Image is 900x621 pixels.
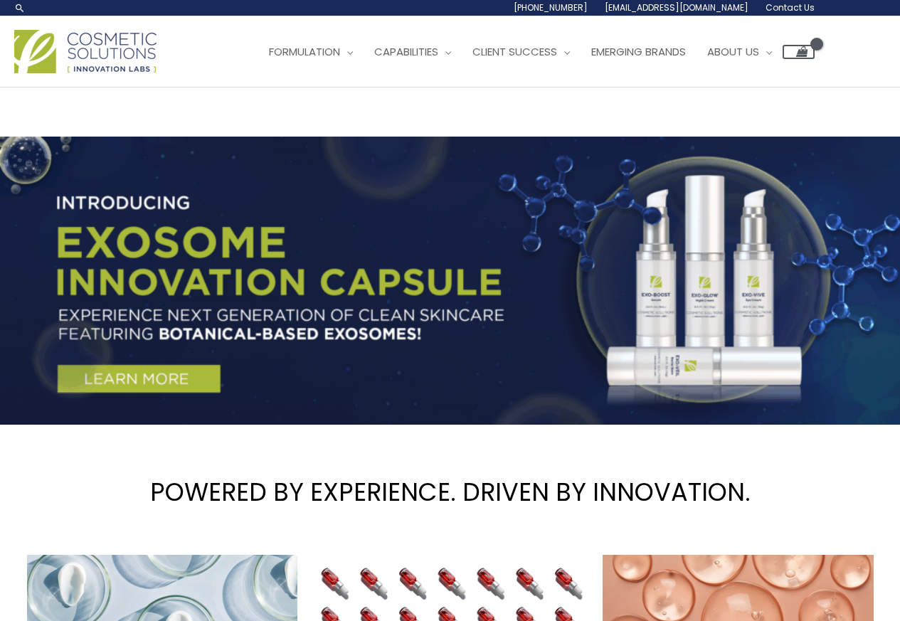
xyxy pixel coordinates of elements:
span: [EMAIL_ADDRESS][DOMAIN_NAME] [605,1,748,14]
a: View Shopping Cart, empty [783,45,815,59]
nav: Site Navigation [248,31,815,73]
a: Search icon link [14,2,26,14]
a: Client Success [462,31,581,73]
a: Capabilities [364,31,462,73]
span: Capabilities [374,44,438,59]
span: Contact Us [766,1,815,14]
img: Cosmetic Solutions Logo [14,30,157,73]
span: [PHONE_NUMBER] [514,1,588,14]
span: Emerging Brands [591,44,686,59]
a: Formulation [258,31,364,73]
span: Formulation [269,44,340,59]
span: Client Success [472,44,557,59]
a: Emerging Brands [581,31,697,73]
span: About Us [707,44,759,59]
a: About Us [697,31,783,73]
